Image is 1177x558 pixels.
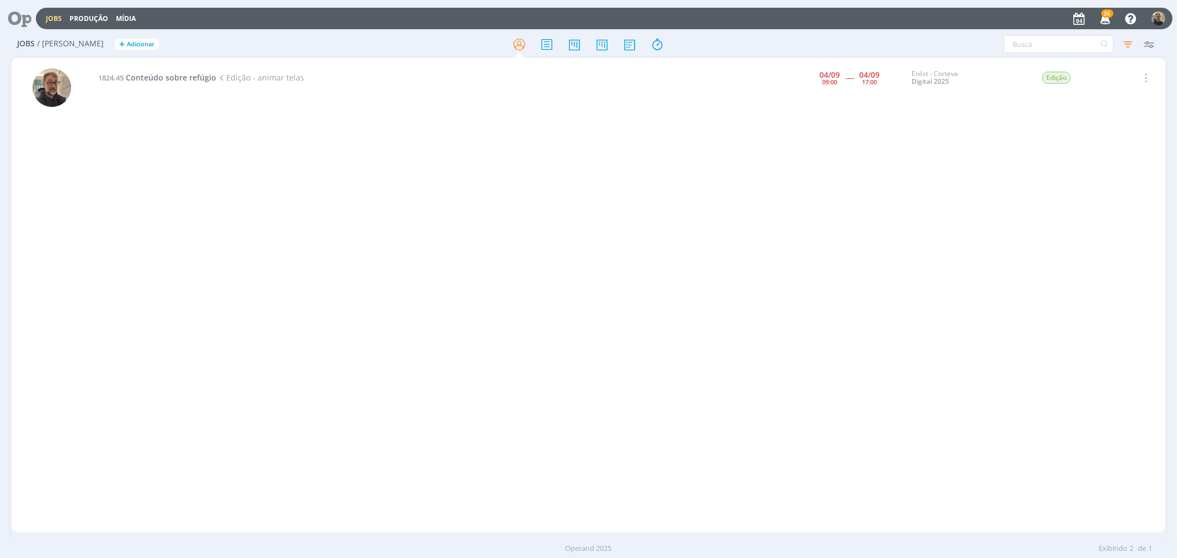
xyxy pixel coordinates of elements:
[70,14,108,23] a: Produção
[1101,9,1114,18] span: 26
[127,41,155,48] span: Adicionar
[1138,543,1146,554] span: de
[1042,72,1071,84] span: Edição
[37,39,104,49] span: / [PERSON_NAME]
[46,14,62,23] a: Jobs
[1093,9,1116,29] button: 26
[1148,543,1152,554] span: 1
[846,72,854,83] span: -----
[66,14,111,23] button: Produção
[1151,9,1166,28] button: R
[113,14,139,23] button: Mídia
[115,39,159,50] button: +Adicionar
[216,72,304,83] span: Edição - animar telas
[126,72,216,83] span: Conteúdo sobre refúgio
[119,39,125,50] span: +
[98,73,124,83] span: 1824.45
[116,14,136,23] a: Mídia
[1130,543,1133,554] span: 2
[1099,543,1127,554] span: Exibindo
[42,14,65,23] button: Jobs
[33,68,71,107] img: R
[860,71,880,79] div: 04/09
[17,39,35,49] span: Jobs
[912,77,949,86] a: Digital 2025
[862,79,877,85] div: 17:00
[98,72,216,83] a: 1824.45Conteúdo sobre refúgio
[1152,12,1165,25] img: R
[823,79,838,85] div: 09:00
[820,71,840,79] div: 04/09
[912,70,1025,86] div: Enlist - Corteva
[1004,35,1114,53] input: Busca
